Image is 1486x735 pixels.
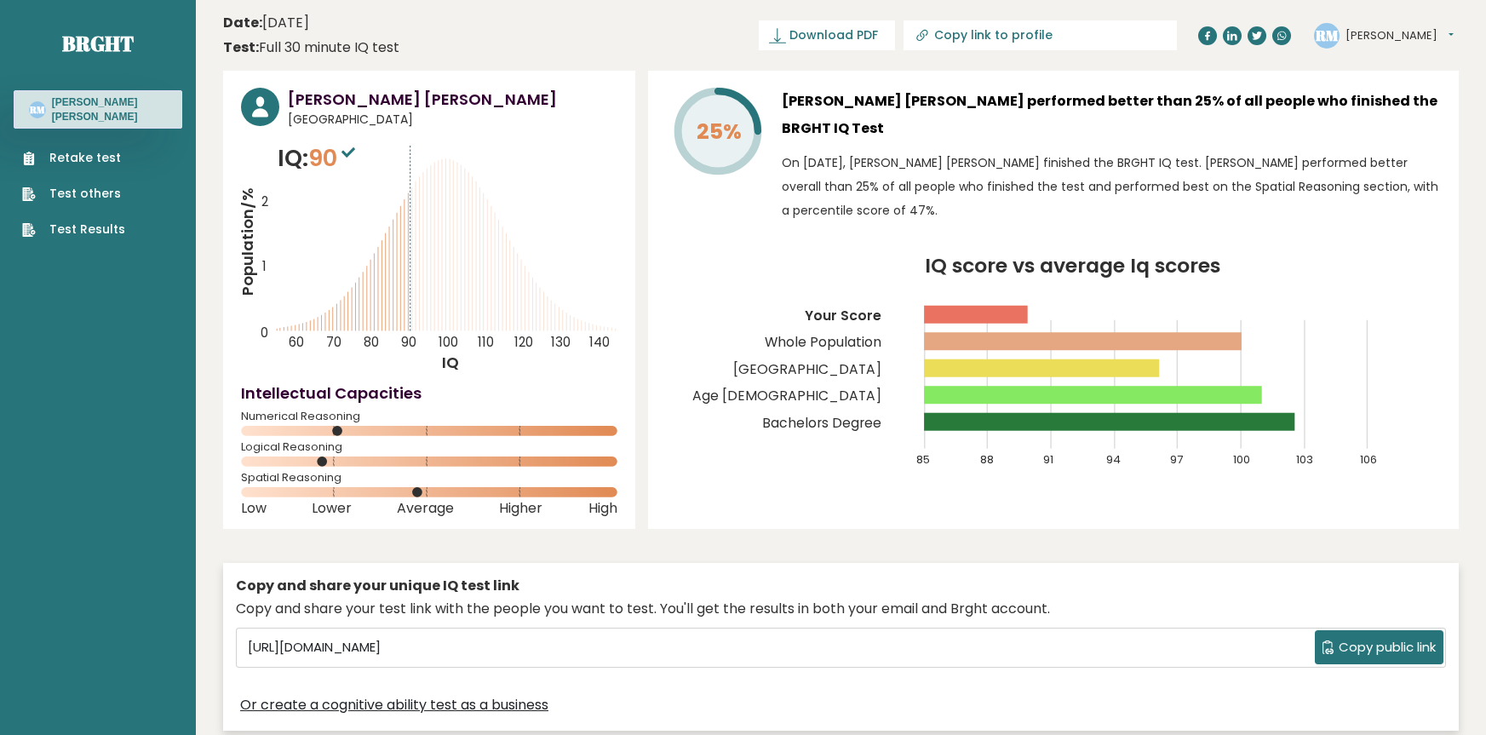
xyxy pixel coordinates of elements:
[223,37,259,57] b: Test:
[223,13,262,32] b: Date:
[697,117,742,146] tspan: 25%
[22,149,125,167] a: Retake test
[916,451,930,468] tspan: 85
[479,333,495,351] tspan: 110
[364,333,380,351] tspan: 80
[237,187,258,296] tspan: Population/%
[236,599,1446,619] div: Copy and share your test link with the people you want to test. You'll get the results in both yo...
[1043,451,1053,468] tspan: 91
[782,151,1441,222] p: On [DATE], [PERSON_NAME] [PERSON_NAME] finished the BRGHT IQ test. [PERSON_NAME] performed better...
[223,13,309,33] time: [DATE]
[692,386,881,405] tspan: Age [DEMOGRAPHIC_DATA]
[499,505,542,512] span: Higher
[980,451,994,468] tspan: 88
[590,333,611,351] tspan: 140
[782,88,1441,142] h3: [PERSON_NAME] [PERSON_NAME] performed better than 25% of all people who finished the BRGHT IQ Test
[288,88,617,111] h3: [PERSON_NAME] [PERSON_NAME]
[514,333,533,351] tspan: 120
[236,576,1446,596] div: Copy and share your unique IQ test link
[1345,27,1454,44] button: [PERSON_NAME]
[1339,638,1436,657] span: Copy public link
[62,30,134,57] a: Brght
[308,142,359,174] span: 90
[29,103,45,116] text: RM
[397,505,454,512] span: Average
[762,413,881,433] tspan: Bachelors Degree
[765,332,881,352] tspan: Whole Population
[261,192,268,210] tspan: 2
[552,333,571,351] tspan: 130
[241,505,267,512] span: Low
[22,221,125,238] a: Test Results
[1106,451,1121,468] tspan: 94
[240,695,548,715] a: Or create a cognitive ability test as a business
[401,333,416,351] tspan: 90
[1233,451,1250,468] tspan: 100
[241,444,617,451] span: Logical Reasoning
[925,251,1220,279] tspan: IQ score vs average Iq scores
[1360,451,1377,468] tspan: 106
[52,95,167,123] h3: [PERSON_NAME] [PERSON_NAME]
[241,413,617,420] span: Numerical Reasoning
[262,258,267,276] tspan: 1
[588,505,617,512] span: High
[241,382,617,405] h4: Intellectual Capacities
[288,111,617,129] span: [GEOGRAPHIC_DATA]
[439,333,459,351] tspan: 100
[278,141,359,175] p: IQ:
[442,352,459,373] tspan: IQ
[1170,451,1183,468] tspan: 97
[733,359,881,379] tspan: [GEOGRAPHIC_DATA]
[261,324,268,342] tspan: 0
[1315,630,1443,664] button: Copy public link
[1297,451,1314,468] tspan: 103
[805,306,881,325] tspan: Your Score
[312,505,352,512] span: Lower
[22,185,125,203] a: Test others
[241,474,617,481] span: Spatial Reasoning
[326,333,341,351] tspan: 70
[289,333,304,351] tspan: 60
[223,37,399,58] div: Full 30 minute IQ test
[789,26,878,44] span: Download PDF
[759,20,895,50] a: Download PDF
[1315,25,1339,44] text: RM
